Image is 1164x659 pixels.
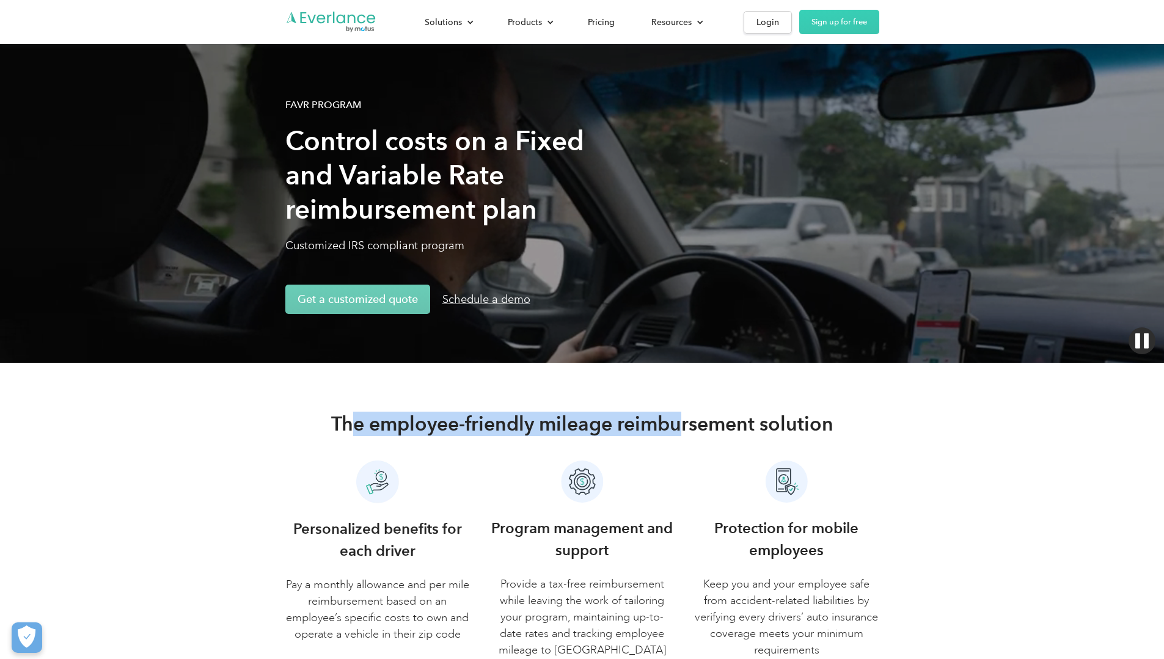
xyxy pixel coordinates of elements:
div: Schedule a demo [442,292,530,307]
a: Schedule a demo [430,285,543,314]
div: Products [496,12,563,33]
a: Sign up for free [799,10,879,34]
input: Submit [119,111,199,136]
div: Resources [651,15,692,30]
h3: Personalized benefits for each driver [285,518,470,562]
p: Pay a monthly allowance and per mile reimbursement based on an employee’s specific costs to own a... [285,577,470,643]
h3: Program management and support [489,517,675,561]
div: Solutions [425,15,462,30]
p: Keep you and your employee safe from accident-related liabilities by verifying every drivers’ aut... [694,576,879,658]
img: Pause video [1129,327,1155,354]
div: Login [756,15,779,30]
a: Get a customized quote [285,285,430,314]
button: Cookies Settings [12,622,42,653]
a: Pricing [576,12,627,33]
h3: Protection for mobile employees [694,517,879,561]
span: Phone number [276,50,338,62]
p: Provide a tax-free reimbursement while leaving the work of tailoring your program, maintaining up... [489,576,675,658]
h2: The employee-friendly mileage reimbursement solution [331,412,833,436]
a: Go to homepage [285,10,377,34]
div: Solutions [412,12,483,33]
div: Pricing [588,15,615,30]
p: Customized IRS compliant program [285,238,615,253]
a: Login [744,11,792,34]
div: Products [508,15,542,30]
h1: Control costs on a Fixed and Variable Rate reimbursement plan [285,124,615,227]
div: Resources [639,12,713,33]
div: FAVR Program [285,98,361,112]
